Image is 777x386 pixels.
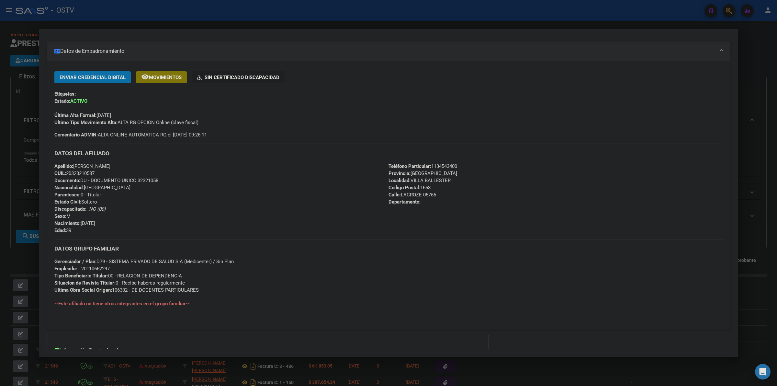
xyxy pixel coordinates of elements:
[47,41,730,61] mat-expansion-panel-header: Datos de Empadronamiento
[54,185,130,191] span: [GEOGRAPHIC_DATA]
[54,112,96,118] strong: Última Alta Formal:
[54,266,79,272] strong: Empleador:
[388,199,421,205] strong: Departamento:
[54,47,715,55] mat-panel-title: Datos de Empadronamiento
[54,259,96,264] strong: Gerenciador / Plan:
[54,185,84,191] strong: Nacionalidad:
[54,213,71,219] span: M
[54,178,158,183] span: DU - DOCUMENTO UNICO 32321058
[388,163,431,169] strong: Teléfono Particular:
[54,287,199,293] span: 106302 - DE DOCENTES PARTICULARES
[54,98,70,104] strong: Estado:
[54,170,95,176] span: 20323210587
[388,185,431,191] span: 1653
[54,287,112,293] strong: Ultima Obra Social Origen:
[54,120,198,125] span: ALTA RG OPCION Online (clave fiscal)
[141,73,149,81] mat-icon: remove_red_eye
[755,364,771,380] div: Open Intercom Messenger
[54,228,66,233] strong: Edad:
[136,71,187,83] button: Movimientos
[54,192,81,198] strong: Parentesco:
[54,259,234,264] span: D79 - SISTEMA PRIVADO DE SALUD S.A (Medicenter) / Sin Plan
[81,265,110,272] div: 20110662247
[54,220,81,226] strong: Nacimiento:
[54,300,723,307] h4: --Este afiliado no tiene otros integrantes en el grupo familiar--
[89,206,106,212] i: NO (00)
[54,228,71,233] span: 39
[388,163,457,169] span: 1134543400
[54,131,207,138] span: ALTA ONLINE AUTOMATICA RG el [DATE] 09:26:11
[54,192,101,198] span: 0 - Titular
[54,245,723,252] h3: DATOS GRUPO FAMILIAR
[60,75,126,80] span: Enviar Credencial Digital
[205,75,279,80] span: Sin Certificado Discapacidad
[54,91,76,97] strong: Etiquetas:
[54,199,81,205] strong: Estado Civil:
[54,112,111,118] span: [DATE]
[54,71,131,83] button: Enviar Credencial Digital
[54,220,95,226] span: [DATE]
[54,280,116,286] strong: Situacion de Revista Titular:
[54,163,110,169] span: [PERSON_NAME]
[388,192,436,198] span: LACROZE 05766
[54,206,86,212] strong: Discapacitado:
[54,199,97,205] span: Soltero
[54,178,80,183] strong: Documento:
[192,71,285,83] button: Sin Certificado Discapacidad
[149,75,182,80] span: Movimientos
[54,150,723,157] h3: DATOS DEL AFILIADO
[47,61,730,329] div: Datos de Empadronamiento
[54,273,182,279] span: 00 - RELACION DE DEPENDENCIA
[55,347,481,355] h3: Información Prestacional:
[54,273,108,279] strong: Tipo Beneficiario Titular:
[388,178,411,183] strong: Localidad:
[388,185,420,191] strong: Código Postal:
[54,280,185,286] span: 0 - Recibe haberes regularmente
[54,170,66,176] strong: CUIL:
[54,120,118,125] strong: Ultimo Tipo Movimiento Alta:
[388,170,411,176] strong: Provincia:
[388,170,457,176] span: [GEOGRAPHIC_DATA]
[54,132,98,138] strong: Comentario ADMIN:
[388,192,401,198] strong: Calle:
[70,98,87,104] strong: ACTIVO
[54,163,73,169] strong: Apellido:
[54,213,66,219] strong: Sexo:
[388,178,451,183] span: VILLA BALLESTER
